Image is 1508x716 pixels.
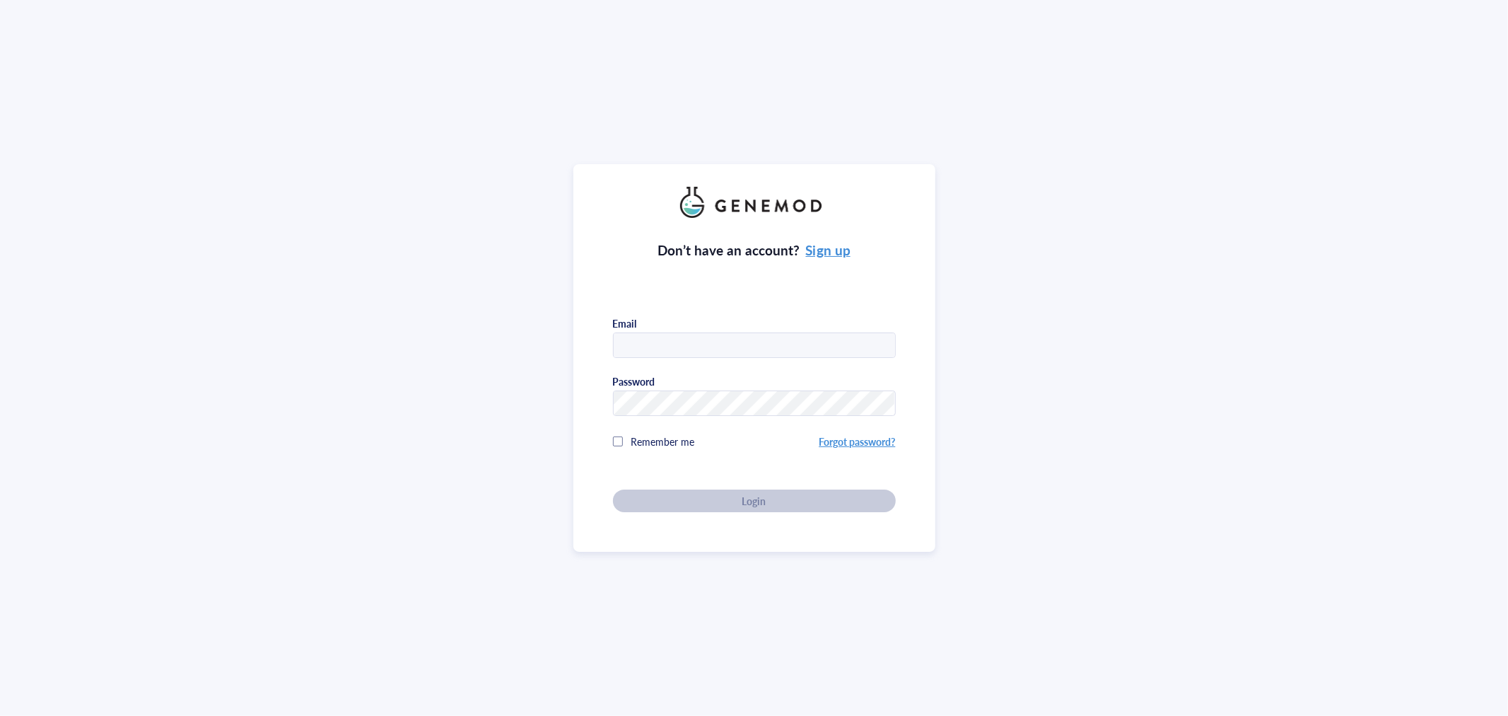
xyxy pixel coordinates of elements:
a: Sign up [806,241,851,260]
div: Don’t have an account? [657,241,851,260]
div: Password [613,375,655,388]
a: Forgot password? [819,434,895,449]
div: Email [613,317,637,330]
span: Remember me [631,434,695,449]
img: genemod_logo_light-BcqUzbGq.png [680,187,829,218]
